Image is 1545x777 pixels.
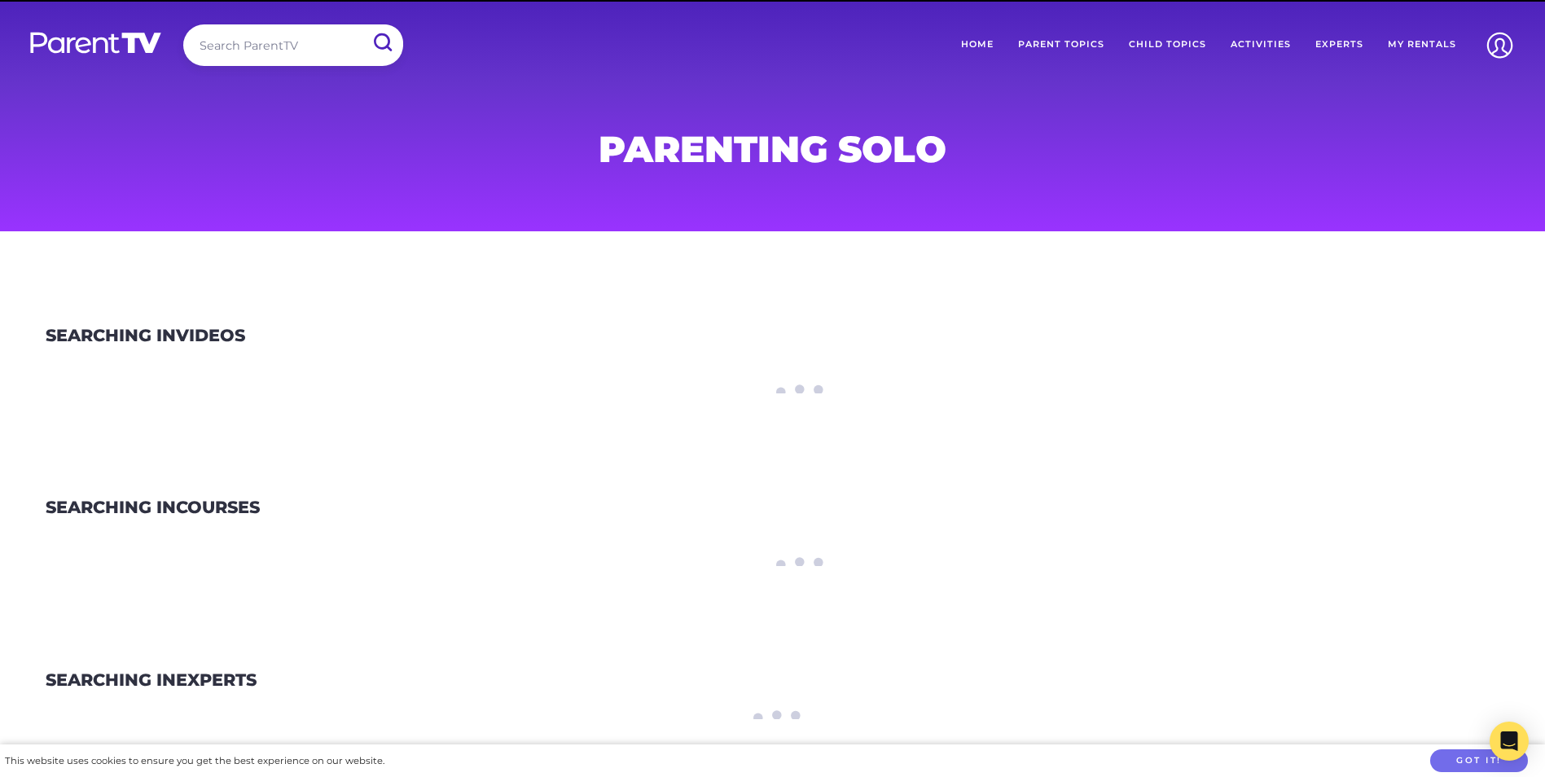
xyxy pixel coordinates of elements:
[183,24,403,66] input: Search ParentTV
[46,326,245,346] h3: Videos
[46,325,176,345] span: Searching in
[46,670,257,691] h3: Experts
[949,24,1006,65] a: Home
[1479,24,1521,66] img: Account
[380,133,1165,165] h1: parenting solo
[1006,24,1117,65] a: Parent Topics
[29,31,163,55] img: parenttv-logo-white.4c85aaf.svg
[46,669,176,690] span: Searching in
[5,753,384,770] div: This website uses cookies to ensure you get the best experience on our website.
[1218,24,1303,65] a: Activities
[46,497,176,517] span: Searching in
[1490,722,1529,761] div: Open Intercom Messenger
[1303,24,1376,65] a: Experts
[1430,749,1528,773] button: Got it!
[1376,24,1468,65] a: My Rentals
[46,498,260,518] h3: Courses
[361,24,403,61] input: Submit
[1117,24,1218,65] a: Child Topics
